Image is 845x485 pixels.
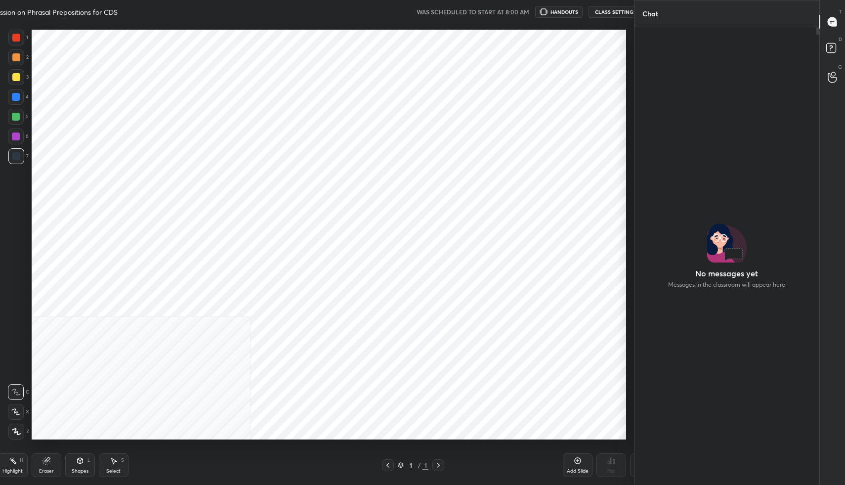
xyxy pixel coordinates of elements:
div: Select [106,469,121,474]
button: CLASS SETTINGS [589,6,643,18]
h5: WAS SCHEDULED TO START AT 8:00 AM [417,7,529,16]
div: 7 [8,148,29,164]
p: T [839,8,842,15]
button: HANDOUTS [535,6,583,18]
div: Z [8,424,29,440]
div: Highlight [2,469,23,474]
div: Shapes [72,469,88,474]
div: 3 [8,69,29,85]
div: H [20,458,23,463]
div: 4 [8,89,29,105]
div: 1 [8,30,28,45]
div: X [8,404,29,420]
div: S [121,458,124,463]
div: / [418,462,421,468]
div: 1 [406,462,416,468]
div: 2 [8,49,29,65]
p: G [838,63,842,71]
div: Eraser [39,469,54,474]
div: Add Slide [567,469,589,474]
p: D [839,36,842,43]
div: 1 [422,461,428,470]
div: 6 [8,129,29,144]
p: Chat [634,0,666,27]
div: 5 [8,109,29,125]
div: C [8,384,29,400]
div: L [87,458,90,463]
